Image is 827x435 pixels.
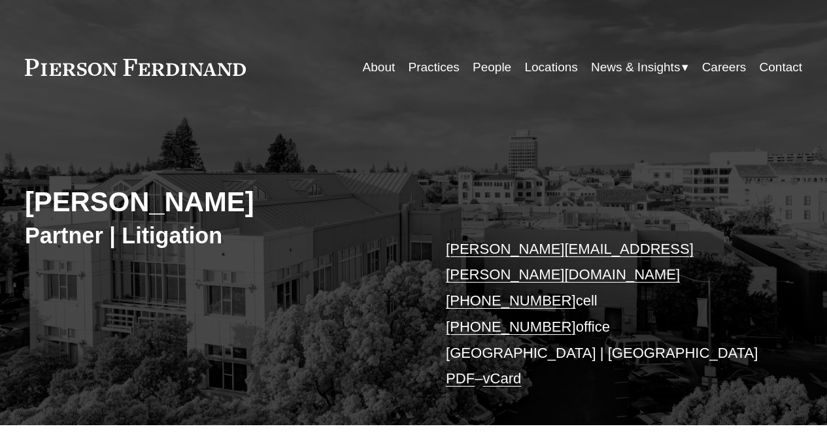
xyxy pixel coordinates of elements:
a: PDF [446,370,475,387]
a: vCard [482,370,521,387]
a: [PERSON_NAME][EMAIL_ADDRESS][PERSON_NAME][DOMAIN_NAME] [446,241,694,283]
span: News & Insights [591,56,680,78]
h2: [PERSON_NAME] [25,186,414,219]
a: folder dropdown [591,55,688,80]
a: About [363,55,396,80]
a: [PHONE_NUMBER] [446,292,576,309]
h3: Partner | Litigation [25,222,414,249]
a: Practices [409,55,460,80]
a: Careers [702,55,747,80]
p: cell office [GEOGRAPHIC_DATA] | [GEOGRAPHIC_DATA] – [446,236,769,392]
a: People [473,55,511,80]
a: Locations [524,55,577,80]
a: Contact [760,55,803,80]
a: [PHONE_NUMBER] [446,319,576,335]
